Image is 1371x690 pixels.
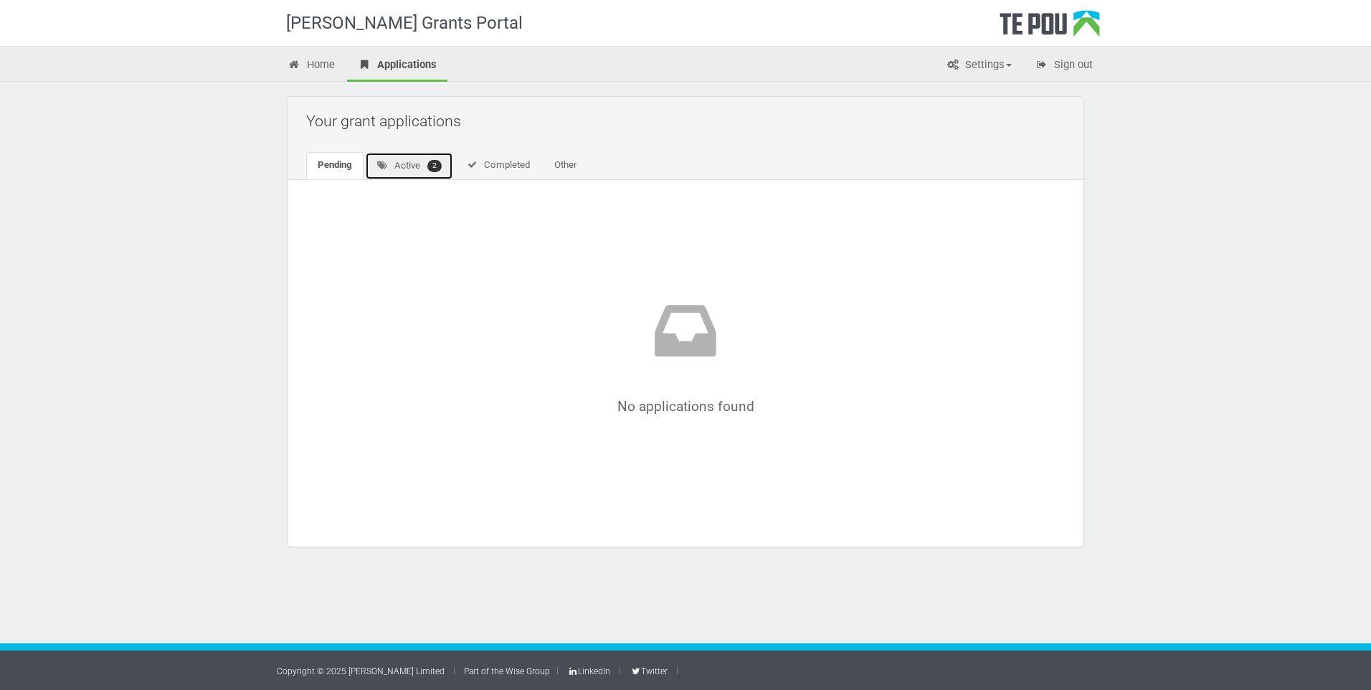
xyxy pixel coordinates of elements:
a: Sign out [1024,50,1104,82]
a: Copyright © 2025 [PERSON_NAME] Limited [277,666,445,676]
a: Pending [306,152,364,179]
a: Twitter [630,666,667,676]
a: Settings [935,50,1023,82]
a: Home [277,50,346,82]
span: 2 [427,160,442,172]
div: No applications found [349,295,1022,414]
div: Te Pou Logo [1000,10,1100,46]
a: Active [365,152,453,180]
a: Applications [347,50,447,82]
a: Completed [455,152,541,179]
a: LinkedIn [567,666,610,676]
a: Other [543,152,588,179]
h2: Your grant applications [306,104,1072,138]
a: Part of the Wise Group [464,666,550,676]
